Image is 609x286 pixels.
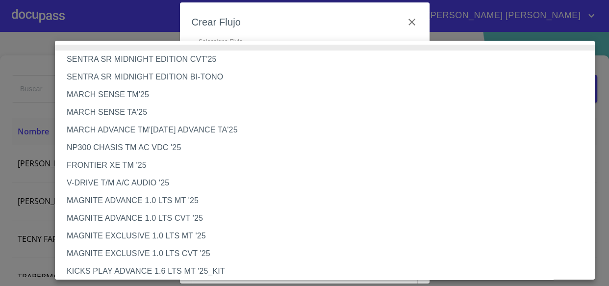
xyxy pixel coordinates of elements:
[55,174,602,192] li: V-DRIVE T/M A/C AUDIO '25
[55,68,602,86] li: SENTRA SR MIDNIGHT EDITION BI-TONO
[55,262,602,280] li: KICKS PLAY ADVANCE 1.6 LTS MT '25_KIT
[55,192,602,209] li: MAGNITE ADVANCE 1.0 LTS MT '25
[55,227,602,245] li: MAGNITE EXCLUSIVE 1.0 LTS MT '25
[55,209,602,227] li: MAGNITE ADVANCE 1.0 LTS CVT '25
[55,245,602,262] li: MAGNITE EXCLUSIVE 1.0 LTS CVT '25
[55,51,602,68] li: SENTRA SR MIDNIGHT EDITION CVT'25
[55,86,602,104] li: MARCH SENSE TM'25
[55,139,602,156] li: NP300 CHASIS TM AC VDC '25
[55,104,602,121] li: MARCH SENSE TA'25
[55,156,602,174] li: FRONTIER XE TM '25
[55,121,602,139] li: MARCH ADVANCE TM'[DATE] ADVANCE TA'25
